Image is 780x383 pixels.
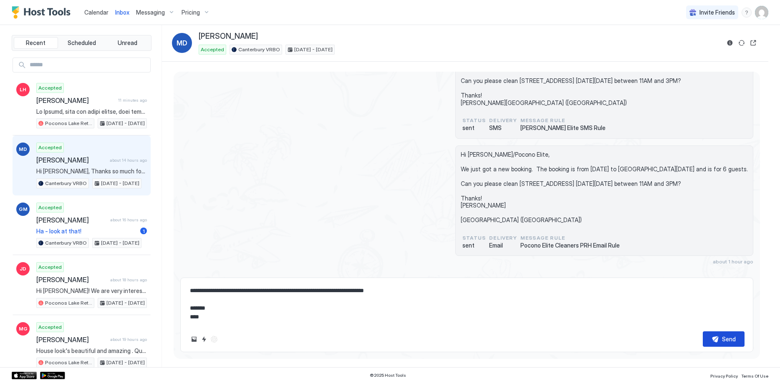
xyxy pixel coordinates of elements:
[737,38,747,48] button: Sync reservation
[725,38,735,48] button: Reservation information
[177,38,187,48] span: MD
[722,335,736,343] div: Send
[36,156,106,164] span: [PERSON_NAME]
[199,334,209,344] button: Quick reply
[462,124,486,132] span: sent
[118,39,137,47] span: Unread
[36,108,147,115] span: Lo Ipsumd, sita con adipi elitse, doei tempor inc, U lab et dolorem, al e adminim veniamq nost ex...
[462,234,486,242] span: status
[741,371,768,380] a: Terms Of Use
[101,239,139,247] span: [DATE] - [DATE]
[110,158,147,163] span: about 14 hours ago
[26,39,45,47] span: Recent
[19,325,28,333] span: MG
[201,46,224,53] span: Accepted
[118,98,147,103] span: 11 minutes ago
[115,8,129,17] a: Inbox
[520,124,606,132] span: [PERSON_NAME] Elite SMS Rule
[370,373,406,378] span: © 2025 Host Tools
[703,331,745,347] button: Send
[20,86,26,93] span: LH
[36,275,107,284] span: [PERSON_NAME]
[12,372,37,379] a: App Store
[8,355,28,375] iframe: Intercom live chat
[84,9,109,16] span: Calendar
[84,8,109,17] a: Calendar
[14,37,58,49] button: Recent
[143,228,145,234] span: 1
[38,263,62,271] span: Accepted
[106,299,145,307] span: [DATE] - [DATE]
[26,58,150,72] input: Input Field
[45,120,92,127] span: Poconos Lake Retreat
[106,120,145,127] span: [DATE] - [DATE]
[462,117,486,124] span: status
[741,373,768,378] span: Terms Of Use
[105,37,149,49] button: Unread
[699,9,735,16] span: Invite Friends
[110,277,147,283] span: about 18 hours ago
[60,37,104,49] button: Scheduled
[45,180,87,187] span: Canterbury VRBO
[713,258,753,265] span: about 1 hour ago
[238,46,280,53] span: Canterbury VRBO
[19,145,27,153] span: MD
[199,32,258,41] span: [PERSON_NAME]
[461,151,748,224] span: Hi [PERSON_NAME]/Pocono Elite, We just got a new booking. The booking is from [DATE] to [GEOGRAPH...
[19,205,28,213] span: GM
[38,144,62,151] span: Accepted
[189,334,199,344] button: Upload image
[110,217,147,223] span: about 16 hours ago
[489,117,517,124] span: Delivery
[748,38,758,48] button: Open reservation
[489,124,517,132] span: SMS
[38,323,62,331] span: Accepted
[36,168,147,175] span: Hi [PERSON_NAME], Thanks so much for choosing our place! In the next few days I'll be sending you...
[36,287,147,295] span: Hi [PERSON_NAME]! We are very interested in booking your chalet in August. It is absolutely stunn...
[520,234,620,242] span: Message Rule
[68,39,96,47] span: Scheduled
[136,9,165,16] span: Messaging
[106,359,145,366] span: [DATE] - [DATE]
[115,9,129,16] span: Inbox
[710,373,738,378] span: Privacy Policy
[461,48,748,106] span: Hi [PERSON_NAME]/Pocono Elite, We just got a new booking. The booking is from [DATE] to [GEOGRAPH...
[520,242,620,249] span: Pocono Elite Cleaners PRH Email Rule
[36,347,147,355] span: House look's beautiful and amazing . Question do you have a crib/packin play as I'm traveling wit...
[20,265,26,273] span: JD
[38,204,62,211] span: Accepted
[755,6,768,19] div: User profile
[182,9,200,16] span: Pricing
[462,242,486,249] span: sent
[36,216,107,224] span: [PERSON_NAME]
[294,46,333,53] span: [DATE] - [DATE]
[101,180,139,187] span: [DATE] - [DATE]
[710,371,738,380] a: Privacy Policy
[489,234,517,242] span: Delivery
[40,372,65,379] a: Google Play Store
[45,359,92,366] span: Poconos Lake Retreat
[12,35,151,51] div: tab-group
[110,337,147,342] span: about 19 hours ago
[489,242,517,249] span: Email
[36,335,107,344] span: [PERSON_NAME]
[36,228,137,235] span: Ha - look at that!
[520,117,606,124] span: Message Rule
[12,6,74,19] a: Host Tools Logo
[45,239,87,247] span: Canterbury VRBO
[38,84,62,92] span: Accepted
[36,96,115,105] span: [PERSON_NAME]
[742,8,752,18] div: menu
[45,299,92,307] span: Poconos Lake Retreat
